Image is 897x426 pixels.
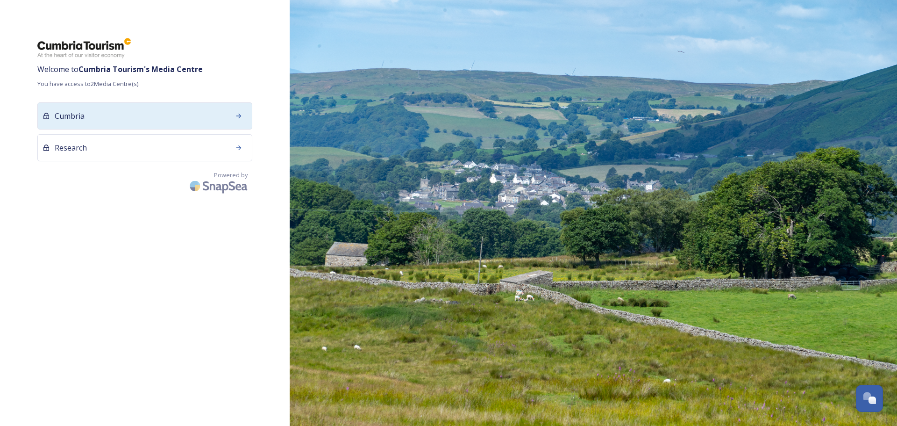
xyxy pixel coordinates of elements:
span: You have access to 2 Media Centre(s). [37,79,252,88]
a: Cumbria [37,102,252,134]
img: SnapSea Logo [187,175,252,197]
span: Cumbria [55,110,85,122]
span: Powered by [214,171,248,180]
span: Welcome to [37,64,252,75]
a: Research [37,134,252,166]
strong: Cumbria Tourism 's Media Centre [78,64,203,74]
button: Open Chat [856,385,883,412]
img: ct_logo.png [37,37,131,59]
span: Research [55,142,87,153]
